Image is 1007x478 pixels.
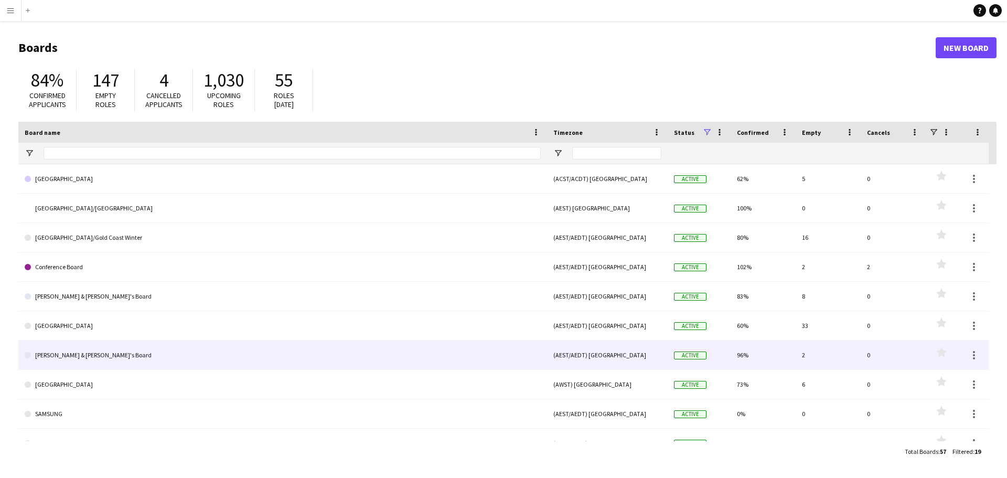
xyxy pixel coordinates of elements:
[861,252,926,281] div: 2
[25,164,541,194] a: [GEOGRAPHIC_DATA]
[905,448,938,455] span: Total Boards
[731,194,796,222] div: 100%
[553,129,583,136] span: Timezone
[861,164,926,193] div: 0
[145,91,183,109] span: Cancelled applicants
[547,341,668,369] div: (AEST/AEDT) [GEOGRAPHIC_DATA]
[731,399,796,428] div: 0%
[25,341,541,370] a: [PERSON_NAME] & [PERSON_NAME]'s Board
[92,69,119,92] span: 147
[674,410,706,418] span: Active
[861,341,926,369] div: 0
[25,148,34,158] button: Open Filter Menu
[25,311,541,341] a: [GEOGRAPHIC_DATA]
[861,370,926,399] div: 0
[95,91,116,109] span: Empty roles
[674,440,706,448] span: Active
[547,399,668,428] div: (AEST/AEDT) [GEOGRAPHIC_DATA]
[796,370,861,399] div: 6
[952,448,973,455] span: Filtered
[547,311,668,340] div: (AEST/AEDT) [GEOGRAPHIC_DATA]
[547,194,668,222] div: (AEST) [GEOGRAPHIC_DATA]
[674,175,706,183] span: Active
[547,429,668,458] div: (AEST/AEDT) [GEOGRAPHIC_DATA]
[29,91,66,109] span: Confirmed applicants
[25,399,541,429] a: SAMSUNG
[674,381,706,389] span: Active
[731,223,796,252] div: 80%
[861,282,926,311] div: 0
[861,194,926,222] div: 0
[674,293,706,301] span: Active
[731,429,796,458] div: 0%
[796,341,861,369] div: 2
[25,194,541,223] a: [GEOGRAPHIC_DATA]/[GEOGRAPHIC_DATA]
[25,282,541,311] a: [PERSON_NAME] & [PERSON_NAME]'s Board
[867,129,890,136] span: Cancels
[796,223,861,252] div: 16
[674,352,706,359] span: Active
[547,223,668,252] div: (AEST/AEDT) [GEOGRAPHIC_DATA]
[952,441,981,462] div: :
[731,252,796,281] div: 102%
[44,147,541,160] input: Board name Filter Input
[674,322,706,330] span: Active
[25,429,541,458] a: Share A Coke - [GEOGRAPHIC_DATA] & [GEOGRAPHIC_DATA]
[674,205,706,213] span: Active
[25,223,541,252] a: [GEOGRAPHIC_DATA]/Gold Coast Winter
[940,448,946,455] span: 57
[275,69,293,92] span: 55
[796,399,861,428] div: 0
[936,37,997,58] a: New Board
[796,282,861,311] div: 8
[547,164,668,193] div: (ACST/ACDT) [GEOGRAPHIC_DATA]
[25,370,541,399] a: [GEOGRAPHIC_DATA]
[203,69,244,92] span: 1,030
[731,370,796,399] div: 73%
[31,69,63,92] span: 84%
[207,91,241,109] span: Upcoming roles
[796,194,861,222] div: 0
[18,40,936,56] h1: Boards
[731,164,796,193] div: 62%
[159,69,168,92] span: 4
[796,252,861,281] div: 2
[25,252,541,282] a: Conference Board
[731,311,796,340] div: 60%
[731,341,796,369] div: 96%
[861,429,926,458] div: 0
[25,129,60,136] span: Board name
[547,370,668,399] div: (AWST) [GEOGRAPHIC_DATA]
[731,282,796,311] div: 83%
[796,164,861,193] div: 5
[674,263,706,271] span: Active
[572,147,661,160] input: Timezone Filter Input
[974,448,981,455] span: 19
[674,234,706,242] span: Active
[553,148,563,158] button: Open Filter Menu
[547,282,668,311] div: (AEST/AEDT) [GEOGRAPHIC_DATA]
[861,399,926,428] div: 0
[274,91,294,109] span: Roles [DATE]
[861,311,926,340] div: 0
[796,311,861,340] div: 33
[861,223,926,252] div: 0
[802,129,821,136] span: Empty
[796,429,861,458] div: 0
[547,252,668,281] div: (AEST/AEDT) [GEOGRAPHIC_DATA]
[905,441,946,462] div: :
[674,129,694,136] span: Status
[737,129,769,136] span: Confirmed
